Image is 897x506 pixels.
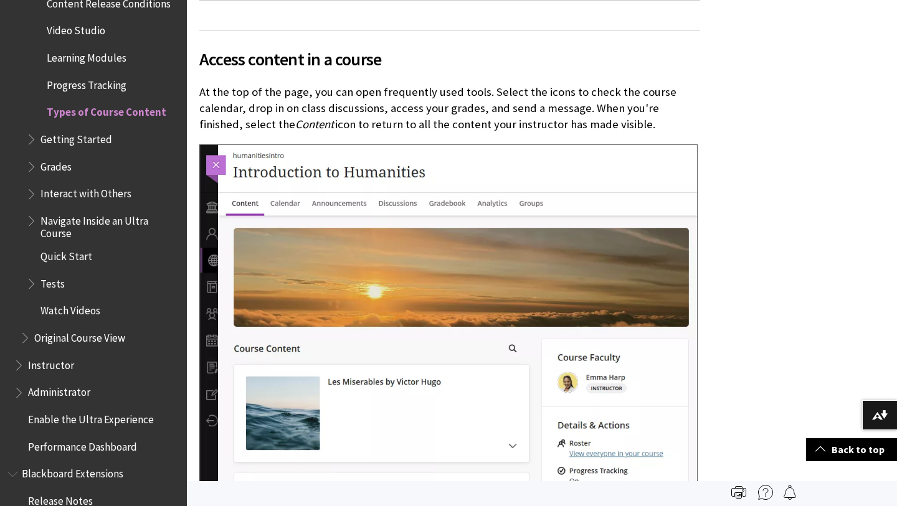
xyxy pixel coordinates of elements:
[40,301,100,317] span: Watch Videos
[34,327,125,344] span: Original Course View
[40,210,178,240] span: Navigate Inside an Ultra Course
[40,184,131,200] span: Interact with Others
[47,47,126,64] span: Learning Modules
[28,382,90,399] span: Administrator
[199,46,700,72] span: Access content in a course
[47,102,166,119] span: Types of Course Content
[40,273,65,290] span: Tests
[40,129,112,146] span: Getting Started
[47,21,105,37] span: Video Studio
[806,438,897,461] a: Back to top
[28,436,137,453] span: Performance Dashboard
[28,409,154,426] span: Enable the Ultra Experience
[295,117,334,131] span: Content
[782,485,797,500] img: Follow this page
[22,464,123,480] span: Blackboard Extensions
[758,485,773,500] img: More help
[40,246,92,263] span: Quick Start
[28,355,74,372] span: Instructor
[731,485,746,500] img: Print
[47,75,126,91] span: Progress Tracking
[40,156,72,173] span: Grades
[199,84,700,133] p: At the top of the page, you can open frequently used tools. Select the icons to check the course ...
